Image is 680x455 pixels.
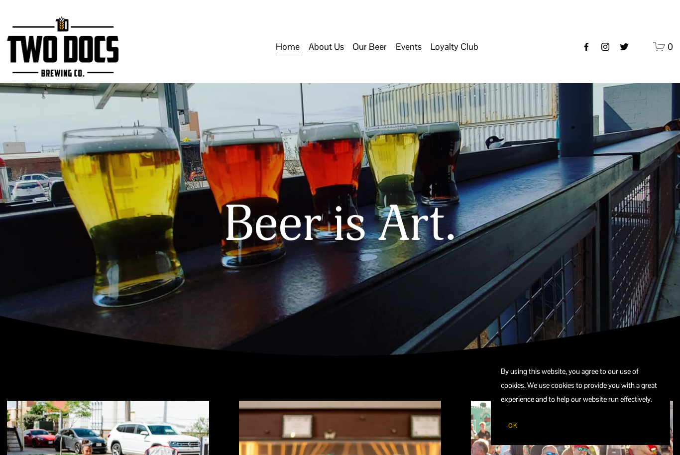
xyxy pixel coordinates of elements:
[396,37,422,56] a: folder dropdown
[276,37,300,56] a: Home
[396,38,422,55] span: Events
[309,37,344,56] a: folder dropdown
[501,416,525,435] button: OK
[352,37,387,56] a: folder dropdown
[309,38,344,55] span: About Us
[668,41,673,52] span: 0
[501,364,660,406] p: By using this website, you agree to our use of cookies. We use cookies to provide you with a grea...
[619,42,629,52] a: twitter-unauth
[431,38,478,55] span: Loyalty Club
[431,37,478,56] a: folder dropdown
[7,197,674,252] h1: Beer is Art.
[581,42,591,52] a: Facebook
[7,16,118,77] img: Two Docs Brewing Co.
[600,42,610,52] a: instagram-unauth
[491,354,670,445] section: Cookie banner
[653,40,674,53] a: 0 items in cart
[352,38,387,55] span: Our Beer
[508,422,517,430] span: OK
